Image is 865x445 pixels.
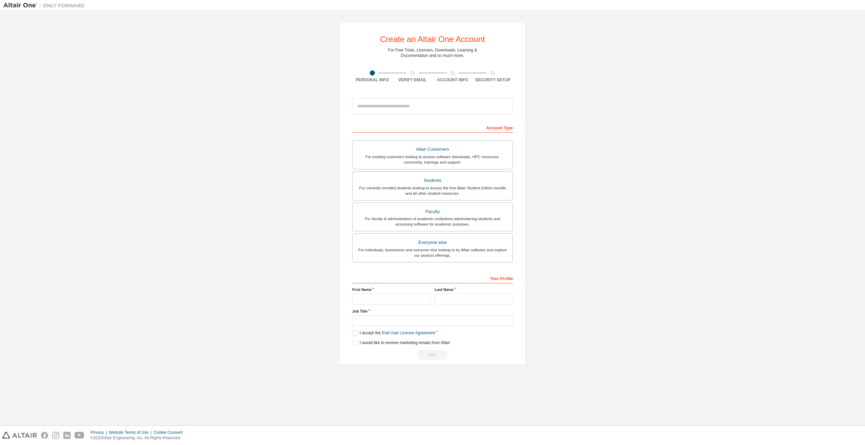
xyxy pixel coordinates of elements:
[357,207,508,216] div: Faculty
[154,430,186,435] div: Cookie Consent
[75,432,84,439] img: youtube.svg
[41,432,48,439] img: facebook.svg
[357,154,508,165] div: For existing customers looking to access software downloads, HPC resources, community, trainings ...
[357,247,508,258] div: For individuals, businesses and everyone else looking to try Altair software and explore our prod...
[432,77,473,83] div: Account Info
[352,350,513,360] div: Read and acccept EULA to continue
[352,287,430,292] label: First Name
[380,35,485,43] div: Create an Altair One Account
[352,330,435,336] label: I accept the
[352,309,513,314] label: Job Title
[388,47,477,58] div: For Free Trials, Licenses, Downloads, Learning & Documentation and so much more.
[352,77,393,83] div: Personal Info
[63,432,71,439] img: linkedin.svg
[52,432,59,439] img: instagram.svg
[2,432,37,439] img: altair_logo.svg
[382,331,435,335] a: End-User License Agreement
[90,435,187,441] p: © 2025 Altair Engineering, Inc. All Rights Reserved.
[357,238,508,247] div: Everyone else
[90,430,109,435] div: Privacy
[357,176,508,185] div: Students
[352,122,513,133] div: Account Type
[393,77,433,83] div: Verify Email
[357,185,508,196] div: For currently enrolled students looking to access the free Altair Student Edition bundle and all ...
[3,2,88,9] img: Altair One
[352,273,513,283] div: Your Profile
[435,287,513,292] label: Last Name
[357,216,508,227] div: For faculty & administrators of academic institutions administering students and accessing softwa...
[473,77,513,83] div: Security Setup
[352,340,450,346] label: I would like to receive marketing emails from Altair
[109,430,154,435] div: Website Terms of Use
[357,145,508,154] div: Altair Customers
